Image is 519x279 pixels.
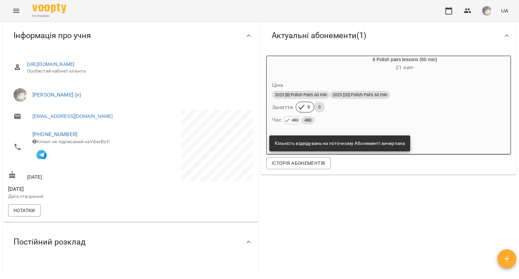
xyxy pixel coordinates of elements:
button: Нотатки [8,204,41,217]
span: 21 лип - [396,64,414,71]
img: Telegram [36,150,47,160]
button: UA [498,4,511,17]
span: 0 [314,104,325,110]
h6: Час [272,115,315,125]
div: Постійний розклад [3,225,258,259]
span: Інформація про учня [14,30,91,41]
span: Історія абонементів [272,159,325,167]
span: 480 [289,117,301,124]
img: Voopty Logo [32,3,66,13]
a: [URL][DOMAIN_NAME] [27,61,75,67]
div: Кількість відвідувань на поточному Абонементі вичерпана [275,137,405,150]
span: UA [501,7,508,14]
button: 8 Polish pairs lessons (60 min)21 лип- Ціна2025 [8] Polish Pairs 60 min2025 [20] Polish Pairs 60 ... [267,56,511,133]
div: Інформація про учня [3,18,258,53]
span: 2025 [8] Polish Pairs 60 min [272,92,330,98]
div: [DATE] [7,169,130,182]
img: e3906ac1da6b2fc8356eee26edbd6dfe.jpg [482,6,492,16]
h6: Ціна [272,80,283,90]
span: For Business [32,14,66,18]
span: [DATE] [8,185,129,193]
span: Актуальні абонементи ( 1 ) [272,30,366,41]
p: Дата створення [8,193,129,200]
span: 2025 [20] Polish Pairs 60 min [330,92,390,98]
span: 8 [303,104,314,110]
span: 480 [302,117,314,124]
button: Menu [8,3,24,19]
div: 8 Polish pairs lessons (60 min) [267,56,299,72]
a: [EMAIL_ADDRESS][DOMAIN_NAME] [32,113,113,120]
img: Левицька Софія Сергіївна (п) [14,88,27,102]
span: Нотатки [14,206,35,214]
button: Історія абонементів [266,157,330,169]
span: Особистий кабінет клієнта [27,68,247,75]
a: [PERSON_NAME] (п) [32,92,81,98]
h6: Заняття [272,103,293,112]
a: [PHONE_NUMBER] [32,131,77,137]
span: Клієнт не підписаний на ViberBot! [32,139,110,144]
div: Актуальні абонементи(1) [261,18,516,53]
div: 8 Polish pairs lessons (60 min) [299,56,511,72]
button: Клієнт підписаний на VooptyBot [32,145,51,163]
span: Постійний розклад [14,237,85,247]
